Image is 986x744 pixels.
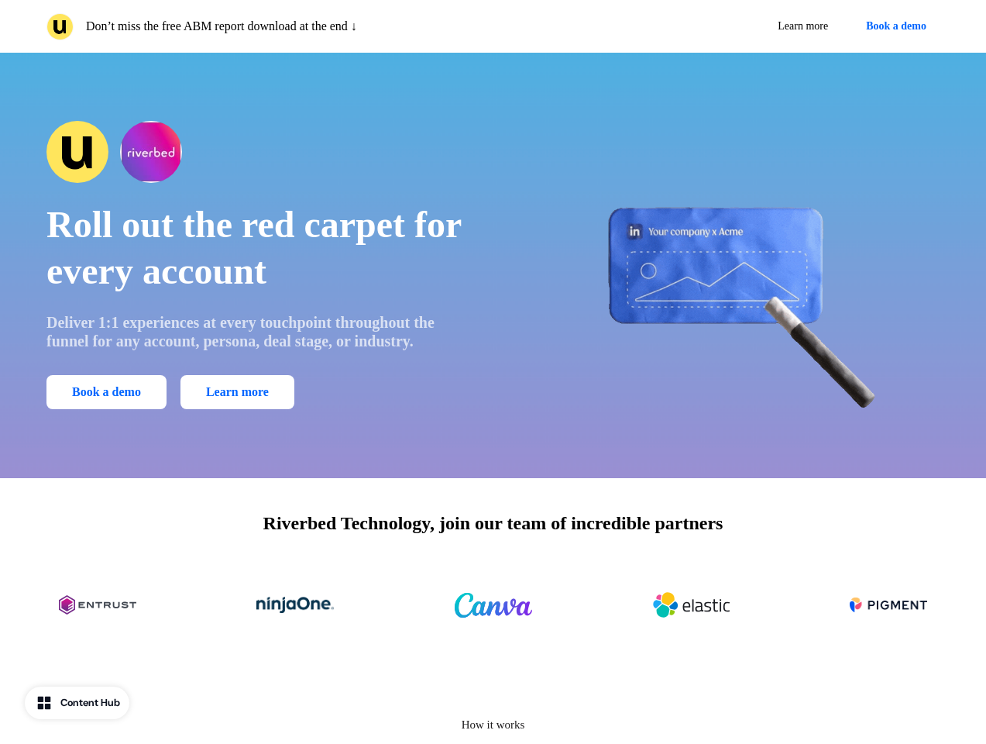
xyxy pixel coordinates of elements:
button: Book a demo [853,12,940,40]
div: Content Hub [60,695,120,711]
p: Riverbed Technology, join our team of incredible partners [263,509,723,537]
a: Learn more [765,12,840,40]
p: Deliver 1:1 experiences at every touchpoint throughout the funnel for any account, persona, deal ... [46,313,472,350]
span: How it works [462,718,525,731]
a: Learn more [180,375,294,409]
p: Don’t miss the free ABM report download at the end ↓ [86,17,357,36]
button: Content Hub [25,687,129,719]
span: Roll out the red carpet for every account [46,204,461,291]
button: Book a demo [46,375,167,409]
